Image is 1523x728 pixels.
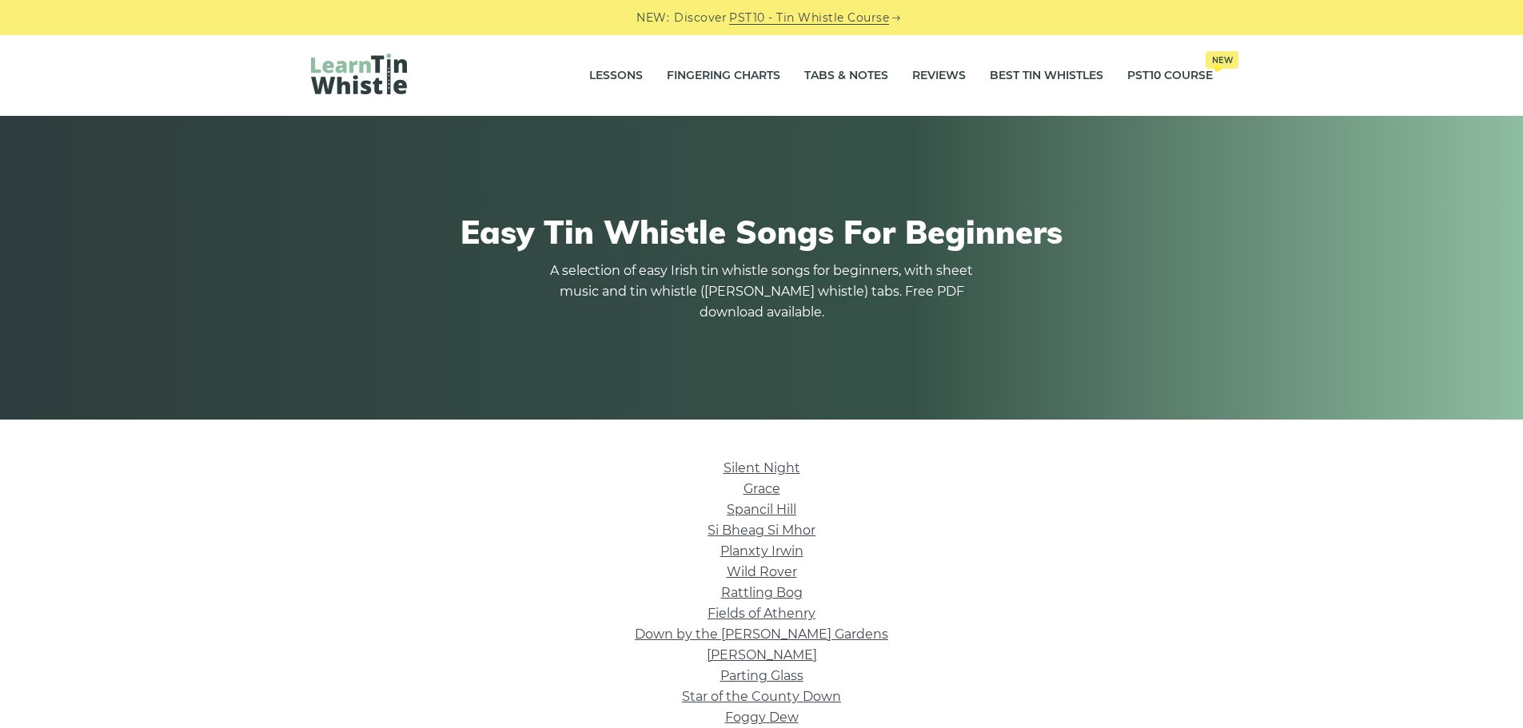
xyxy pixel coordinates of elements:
[546,261,978,323] p: A selection of easy Irish tin whistle songs for beginners, with sheet music and tin whistle ([PER...
[727,564,797,579] a: Wild Rover
[707,647,817,662] a: [PERSON_NAME]
[990,56,1103,96] a: Best Tin Whistles
[724,460,800,475] a: Silent Night
[1206,51,1238,69] span: New
[635,627,888,642] a: Down by the [PERSON_NAME] Gardens
[720,543,803,559] a: Planxty Irwin
[589,56,643,96] a: Lessons
[727,502,796,517] a: Spancil Hill
[311,54,407,94] img: LearnTinWhistle.com
[682,689,841,704] a: Star of the County Down
[912,56,966,96] a: Reviews
[720,668,803,683] a: Parting Glass
[804,56,888,96] a: Tabs & Notes
[708,606,815,621] a: Fields of Athenry
[744,481,780,496] a: Grace
[311,213,1213,251] h1: Easy Tin Whistle Songs For Beginners
[725,710,799,725] a: Foggy Dew
[1127,56,1213,96] a: PST10 CourseNew
[708,523,815,538] a: Si­ Bheag Si­ Mhor
[667,56,780,96] a: Fingering Charts
[721,585,803,600] a: Rattling Bog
